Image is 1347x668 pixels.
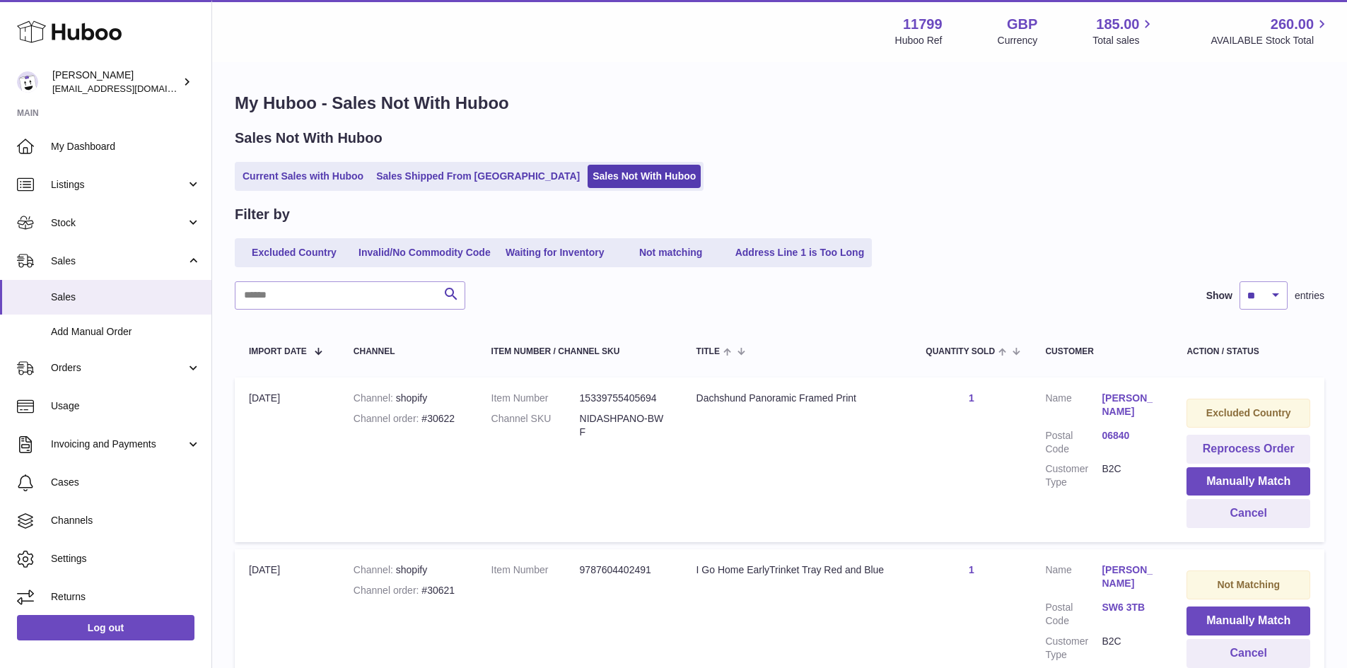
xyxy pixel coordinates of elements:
[580,563,668,577] dd: 9787604402491
[52,83,208,94] span: [EMAIL_ADDRESS][DOMAIN_NAME]
[51,438,186,451] span: Invoicing and Payments
[354,584,463,597] div: #30621
[354,392,463,405] div: shopify
[969,392,974,404] a: 1
[1045,429,1102,456] dt: Postal Code
[354,241,496,264] a: Invalid/No Commodity Code
[1102,392,1158,418] a: [PERSON_NAME]
[235,129,383,148] h2: Sales Not With Huboo
[1045,635,1102,662] dt: Customer Type
[580,392,668,405] dd: 15339755405694
[730,241,870,264] a: Address Line 1 is Too Long
[1102,462,1158,489] dd: B2C
[51,325,201,339] span: Add Manual Order
[238,241,351,264] a: Excluded Country
[1092,15,1155,47] a: 185.00 Total sales
[614,241,728,264] a: Not matching
[17,615,194,640] a: Log out
[238,165,368,188] a: Current Sales with Huboo
[1217,579,1280,590] strong: Not Matching
[969,564,974,575] a: 1
[51,254,186,268] span: Sales
[696,392,898,405] div: Dachshund Panoramic Framed Print
[51,140,201,153] span: My Dashboard
[51,216,186,230] span: Stock
[17,71,38,93] img: internalAdmin-11799@internal.huboo.com
[1102,563,1158,590] a: [PERSON_NAME]
[1271,15,1314,34] span: 260.00
[354,392,396,404] strong: Channel
[1186,639,1310,668] button: Cancel
[51,590,201,604] span: Returns
[491,563,580,577] dt: Item Number
[491,392,580,405] dt: Item Number
[51,178,186,192] span: Listings
[588,165,701,188] a: Sales Not With Huboo
[1186,435,1310,464] button: Reprocess Order
[354,347,463,356] div: Channel
[249,347,307,356] span: Import date
[1102,635,1158,662] dd: B2C
[895,34,943,47] div: Huboo Ref
[1045,563,1102,594] dt: Name
[696,563,898,577] div: I Go Home EarlyTrinket Tray Red and Blue
[51,552,201,566] span: Settings
[51,291,201,304] span: Sales
[1102,601,1158,614] a: SW6 3TB
[51,476,201,489] span: Cases
[354,413,422,424] strong: Channel order
[1096,15,1139,34] span: 185.00
[1186,607,1310,635] button: Manually Match
[696,347,720,356] span: Title
[51,514,201,527] span: Channels
[1186,467,1310,496] button: Manually Match
[498,241,612,264] a: Waiting for Inventory
[903,15,943,34] strong: 11799
[235,377,339,542] td: [DATE]
[354,563,463,577] div: shopify
[235,92,1324,115] h1: My Huboo - Sales Not With Huboo
[1206,407,1291,418] strong: Excluded Country
[1007,15,1037,34] strong: GBP
[1045,601,1102,628] dt: Postal Code
[1102,429,1158,443] a: 06840
[926,347,995,356] span: Quantity Sold
[1186,499,1310,528] button: Cancel
[1045,347,1158,356] div: Customer
[235,205,290,224] h2: Filter by
[354,585,422,596] strong: Channel order
[580,412,668,439] dd: NIDASHPANO-BWF
[51,361,186,375] span: Orders
[354,564,396,575] strong: Channel
[1295,289,1324,303] span: entries
[1092,34,1155,47] span: Total sales
[1045,392,1102,422] dt: Name
[491,412,580,439] dt: Channel SKU
[1211,34,1330,47] span: AVAILABLE Stock Total
[1186,347,1310,356] div: Action / Status
[371,165,585,188] a: Sales Shipped From [GEOGRAPHIC_DATA]
[1045,462,1102,489] dt: Customer Type
[51,399,201,413] span: Usage
[998,34,1038,47] div: Currency
[1206,289,1232,303] label: Show
[491,347,668,356] div: Item Number / Channel SKU
[1211,15,1330,47] a: 260.00 AVAILABLE Stock Total
[52,69,180,95] div: [PERSON_NAME]
[354,412,463,426] div: #30622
